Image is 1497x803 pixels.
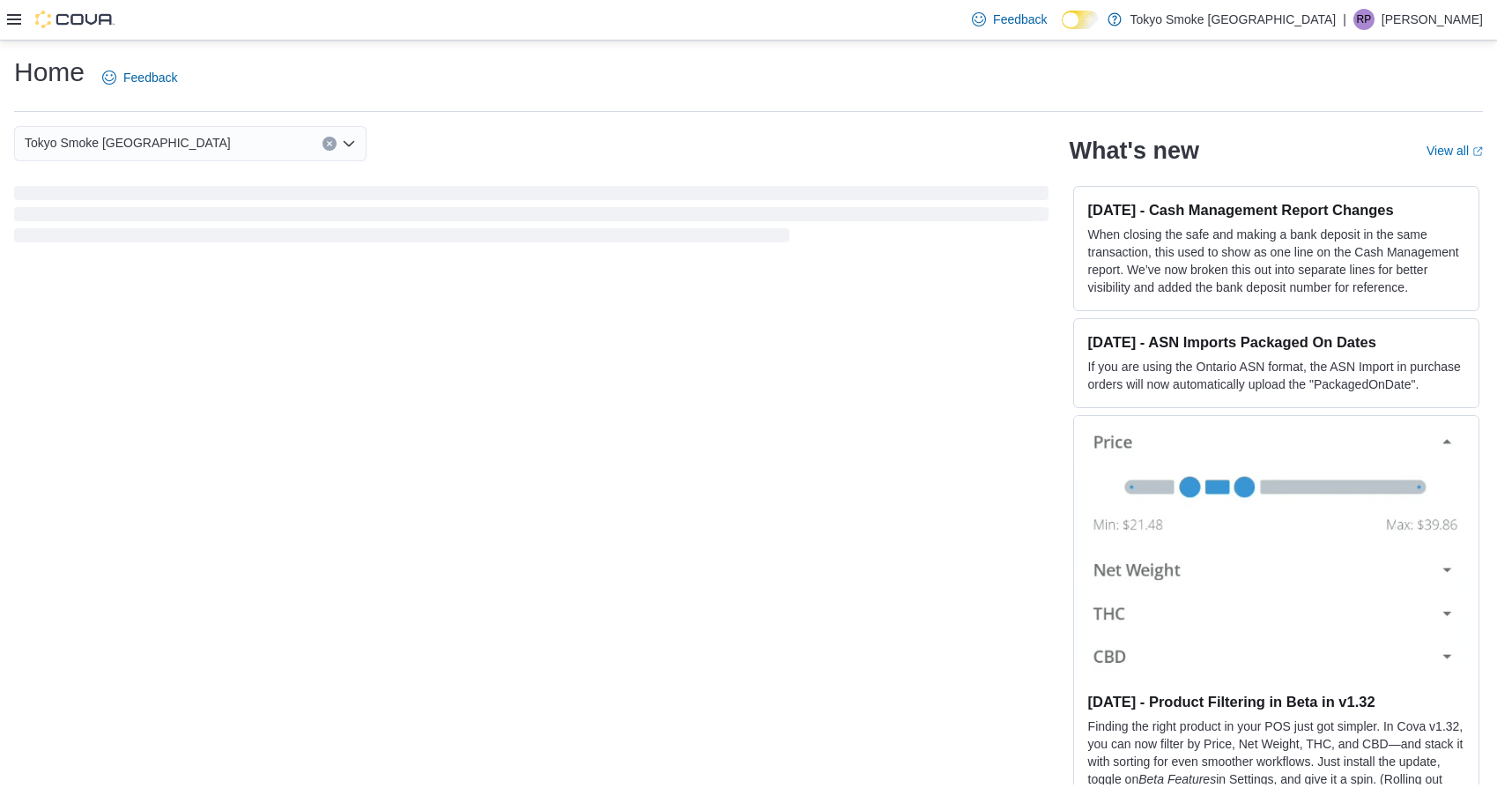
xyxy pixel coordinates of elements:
p: Tokyo Smoke [GEOGRAPHIC_DATA] [1130,9,1337,30]
span: Feedback [123,69,177,86]
span: Loading [14,190,1049,246]
h3: [DATE] - ASN Imports Packaged On Dates [1088,333,1464,351]
span: Feedback [993,11,1047,28]
a: Feedback [95,60,184,95]
h3: [DATE] - Product Filtering in Beta in v1.32 [1088,693,1464,710]
p: [PERSON_NAME] [1382,9,1483,30]
a: Feedback [965,2,1054,37]
svg: External link [1472,146,1483,157]
input: Dark Mode [1062,11,1099,29]
h1: Home [14,55,85,90]
p: When closing the safe and making a bank deposit in the same transaction, this used to show as one... [1088,226,1464,296]
span: RP [1357,9,1372,30]
button: Clear input [322,137,337,151]
a: View allExternal link [1427,144,1483,158]
span: Tokyo Smoke [GEOGRAPHIC_DATA] [25,132,231,153]
h3: [DATE] - Cash Management Report Changes [1088,201,1464,219]
p: | [1343,9,1346,30]
button: Open list of options [342,137,356,151]
p: If you are using the Ontario ASN format, the ASN Import in purchase orders will now automatically... [1088,358,1464,393]
em: Beta Features [1138,772,1216,786]
div: Ruchit Patel [1353,9,1375,30]
h2: What's new [1070,137,1199,165]
img: Cova [35,11,115,28]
